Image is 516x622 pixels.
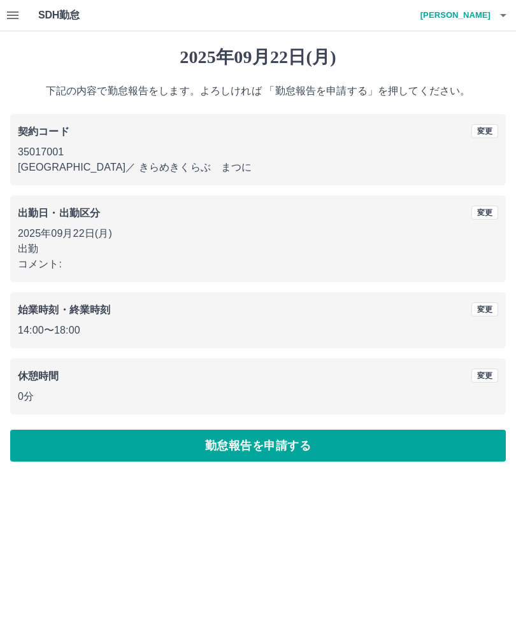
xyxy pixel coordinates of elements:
button: 変更 [471,206,498,220]
b: 始業時刻・終業時刻 [18,304,110,315]
p: 下記の内容で勤怠報告をします。よろしければ 「勤怠報告を申請する」を押してください。 [10,83,506,99]
b: 出勤日・出勤区分 [18,208,100,218]
button: 変更 [471,124,498,138]
p: 14:00 〜 18:00 [18,323,498,338]
p: コメント: [18,257,498,272]
p: 出勤 [18,241,498,257]
b: 休憩時間 [18,371,59,381]
button: 変更 [471,369,498,383]
button: 勤怠報告を申請する [10,430,506,462]
p: 0分 [18,389,498,404]
button: 変更 [471,302,498,316]
p: 2025年09月22日(月) [18,226,498,241]
p: [GEOGRAPHIC_DATA] ／ きらめきくらぶ まつに [18,160,498,175]
h1: 2025年09月22日(月) [10,46,506,68]
b: 契約コード [18,126,69,137]
p: 35017001 [18,145,498,160]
